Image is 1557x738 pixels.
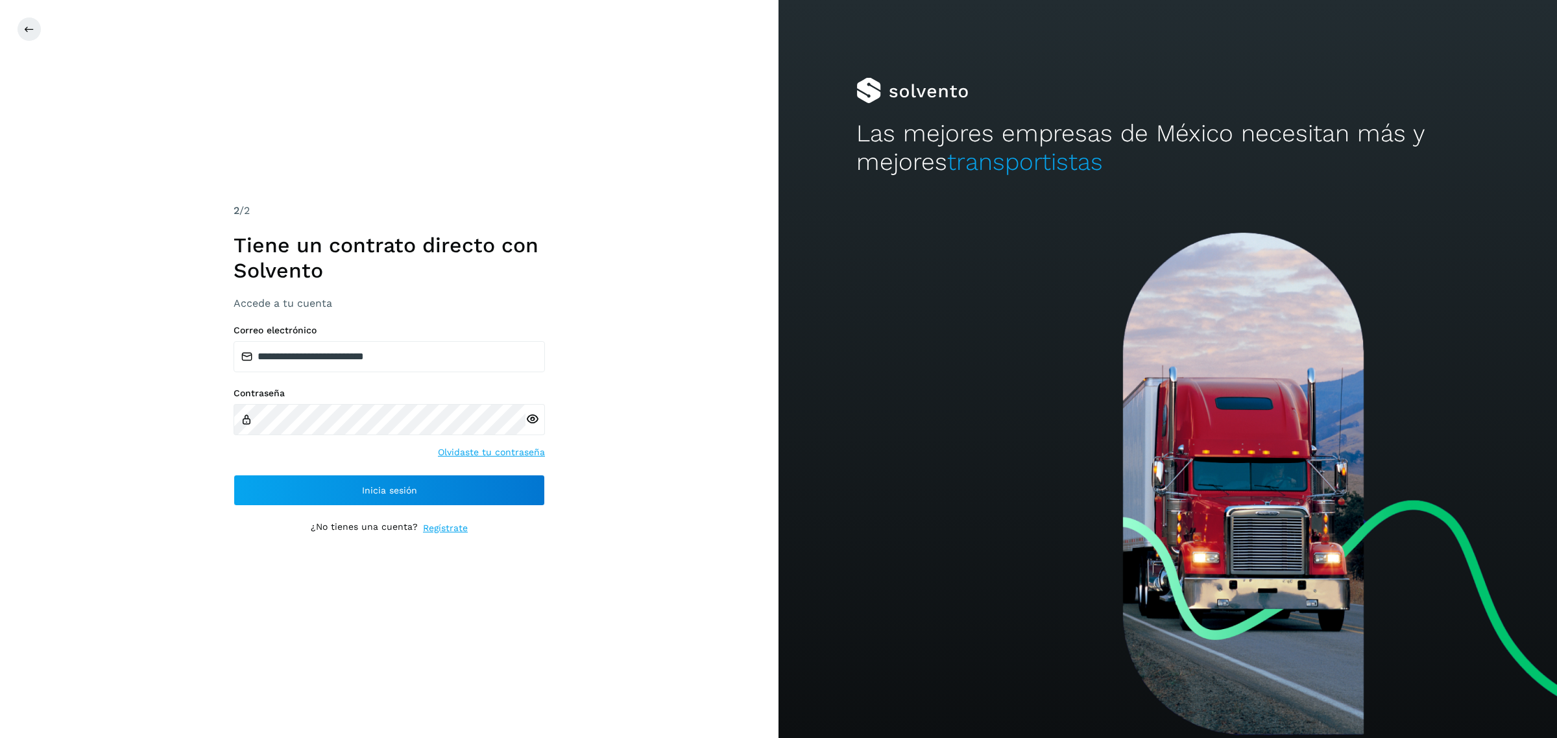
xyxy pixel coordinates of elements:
[311,521,418,535] p: ¿No tienes una cuenta?
[856,119,1479,177] h2: Las mejores empresas de México necesitan más y mejores
[234,388,545,399] label: Contraseña
[947,148,1103,176] span: transportistas
[234,233,545,283] h1: Tiene un contrato directo con Solvento
[234,325,545,336] label: Correo electrónico
[234,297,545,309] h3: Accede a tu cuenta
[423,521,468,535] a: Regístrate
[362,486,417,495] span: Inicia sesión
[234,475,545,506] button: Inicia sesión
[438,446,545,459] a: Olvidaste tu contraseña
[234,203,545,219] div: /2
[234,204,239,217] span: 2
